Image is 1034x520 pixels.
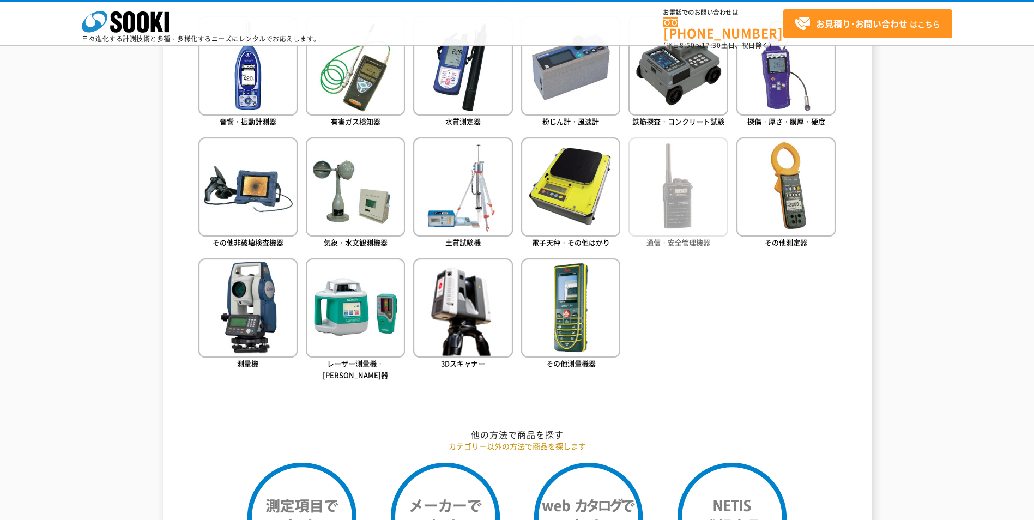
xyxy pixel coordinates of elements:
[413,258,512,358] img: 3Dスキャナー
[663,40,771,50] span: (平日 ～ 土日、祝日除く)
[198,137,298,237] img: その他非破壊検査機器
[663,9,783,16] span: お電話でのお問い合わせは
[546,358,596,368] span: その他測量機器
[198,258,298,371] a: 測量機
[521,137,620,237] img: 電子天秤・その他はかり
[413,16,512,115] img: 水質測定器
[646,237,710,247] span: 通信・安全管理機器
[702,40,721,50] span: 17:30
[680,40,695,50] span: 8:50
[816,17,908,30] strong: お見積り･お問い合わせ
[213,237,283,247] span: その他非破壊検査機器
[736,137,836,237] img: その他測定器
[198,429,836,440] h2: 他の方法で商品を探す
[736,137,836,250] a: その他測定器
[783,9,952,38] a: お見積り･お問い合わせはこちら
[220,116,276,126] span: 音響・振動計測器
[198,16,298,115] img: 音響・振動計測器
[628,137,728,237] img: 通信・安全管理機器
[521,137,620,250] a: 電子天秤・その他はかり
[306,16,405,115] img: 有害ガス検知器
[323,358,388,380] span: レーザー測量機・[PERSON_NAME]器
[306,258,405,383] a: レーザー測量機・[PERSON_NAME]器
[628,137,728,250] a: 通信・安全管理機器
[794,16,940,32] span: はこちら
[521,258,620,371] a: その他測量機器
[237,358,258,368] span: 測量機
[198,440,836,452] p: カテゴリー以外の方法で商品を探します
[521,258,620,358] img: その他測量機器
[632,116,724,126] span: 鉄筋探査・コンクリート試験
[736,16,836,129] a: 探傷・厚さ・膜厚・硬度
[765,237,807,247] span: その他測定器
[445,116,481,126] span: 水質測定器
[736,16,836,115] img: 探傷・厚さ・膜厚・硬度
[521,16,620,129] a: 粉じん計・風速計
[324,237,388,247] span: 気象・水文観測機器
[198,258,298,358] img: 測量機
[521,16,620,115] img: 粉じん計・風速計
[628,16,728,115] img: 鉄筋探査・コンクリート試験
[441,358,485,368] span: 3Dスキャナー
[413,137,512,237] img: 土質試験機
[198,16,298,129] a: 音響・振動計測器
[445,237,481,247] span: 土質試験機
[747,116,825,126] span: 探傷・厚さ・膜厚・硬度
[306,137,405,250] a: 気象・水文観測機器
[198,137,298,250] a: その他非破壊検査機器
[628,16,728,129] a: 鉄筋探査・コンクリート試験
[82,35,321,42] p: 日々進化する計測技術と多種・多様化するニーズにレンタルでお応えします。
[413,258,512,371] a: 3Dスキャナー
[542,116,599,126] span: 粉じん計・風速計
[306,137,405,237] img: 気象・水文観測機器
[331,116,380,126] span: 有害ガス検知器
[532,237,610,247] span: 電子天秤・その他はかり
[413,16,512,129] a: 水質測定器
[663,17,783,39] a: [PHONE_NUMBER]
[306,16,405,129] a: 有害ガス検知器
[413,137,512,250] a: 土質試験機
[306,258,405,358] img: レーザー測量機・墨出器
